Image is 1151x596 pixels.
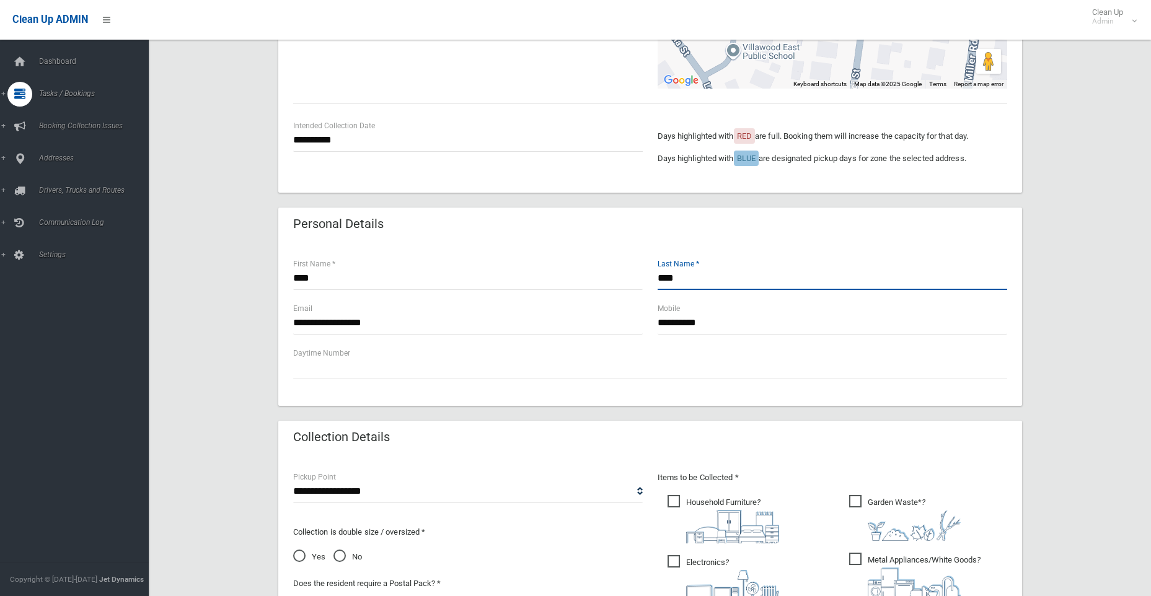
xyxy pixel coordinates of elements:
[35,186,158,195] span: Drivers, Trucks and Routes
[976,49,1001,74] button: Drag Pegman onto the map to open Street View
[668,495,779,543] span: Household Furniture
[737,154,756,163] span: BLUE
[661,72,702,89] img: Google
[658,470,1007,485] p: Items to be Collected *
[12,14,88,25] span: Clean Up ADMIN
[333,550,362,564] span: No
[293,525,643,540] p: Collection is double size / oversized *
[661,72,702,89] a: Open this area in Google Maps (opens a new window)
[737,131,752,141] span: RED
[1086,7,1136,26] span: Clean Up
[10,575,97,584] span: Copyright © [DATE]-[DATE]
[658,129,1007,144] p: Days highlighted with are full. Booking them will increase the capacity for that day.
[854,81,922,87] span: Map data ©2025 Google
[35,154,158,162] span: Addresses
[35,121,158,130] span: Booking Collection Issues
[35,57,158,66] span: Dashboard
[868,497,961,541] i: ?
[278,425,405,449] header: Collection Details
[35,218,158,227] span: Communication Log
[793,80,847,89] button: Keyboard shortcuts
[35,89,158,98] span: Tasks / Bookings
[293,576,441,591] label: Does the resident require a Postal Pack? *
[293,550,325,564] span: Yes
[686,497,779,543] i: ?
[849,495,961,541] span: Garden Waste*
[929,81,946,87] a: Terms (opens in new tab)
[278,212,399,236] header: Personal Details
[686,510,779,543] img: aa9efdbe659d29b613fca23ba79d85cb.png
[1092,17,1123,26] small: Admin
[35,250,158,259] span: Settings
[658,151,1007,166] p: Days highlighted with are designated pickup days for zone the selected address.
[868,510,961,541] img: 4fd8a5c772b2c999c83690221e5242e0.png
[99,575,144,584] strong: Jet Dynamics
[954,81,1003,87] a: Report a map error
